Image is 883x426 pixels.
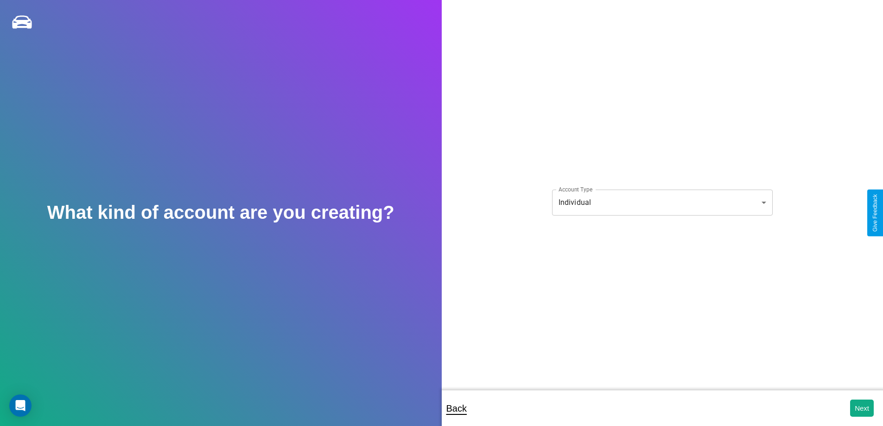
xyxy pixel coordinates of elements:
button: Next [850,400,874,417]
div: Give Feedback [872,194,878,232]
label: Account Type [559,185,592,193]
h2: What kind of account are you creating? [47,202,394,223]
div: Individual [552,190,773,216]
p: Back [446,400,467,417]
div: Open Intercom Messenger [9,394,32,417]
